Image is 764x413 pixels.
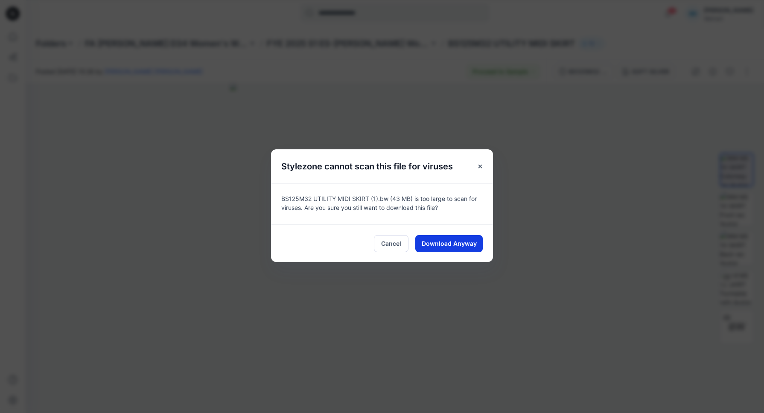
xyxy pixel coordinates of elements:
span: Cancel [381,239,401,248]
button: Download Anyway [415,235,483,252]
h5: Stylezone cannot scan this file for viruses [271,149,463,183]
button: Close [472,159,488,174]
button: Cancel [374,235,408,252]
div: BS125M32 UTILITY MIDI SKIRT (1).bw (43 MB) is too large to scan for viruses. Are you sure you sti... [271,183,493,224]
span: Download Anyway [422,239,477,248]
